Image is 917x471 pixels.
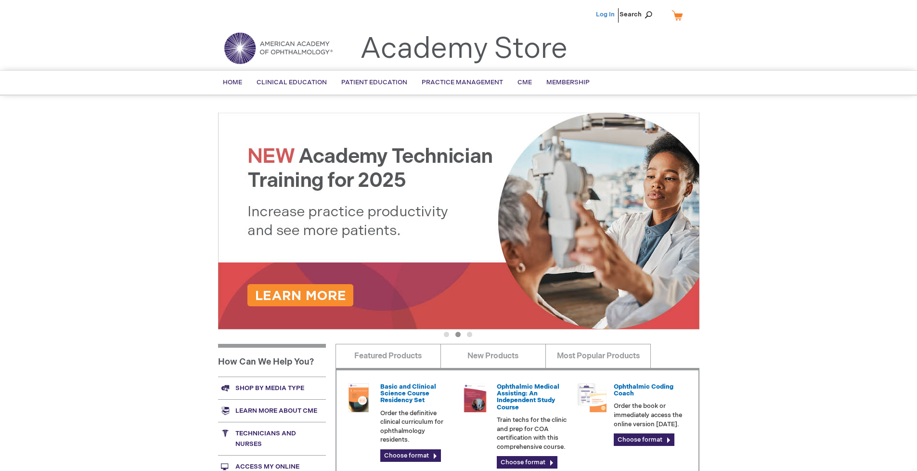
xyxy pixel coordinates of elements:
span: Membership [546,78,590,86]
a: Most Popular Products [545,344,651,368]
button: 2 of 3 [455,332,461,337]
span: Home [223,78,242,86]
img: 0219007u_51.png [461,383,490,412]
button: 1 of 3 [444,332,449,337]
a: Learn more about CME [218,399,326,422]
a: Choose format [497,456,557,469]
a: Practice Management [414,71,510,94]
a: Featured Products [336,344,441,368]
a: Ophthalmic Medical Assisting: An Independent Study Course [497,383,559,411]
a: Patient Education [334,71,414,94]
a: Basic and Clinical Science Course Residency Set [380,383,436,405]
a: Ophthalmic Coding Coach [614,383,673,397]
img: codngu_60.png [578,383,607,412]
a: Membership [539,71,597,94]
span: Practice Management [422,78,503,86]
a: Choose format [614,433,674,446]
span: Search [620,5,656,24]
p: Train techs for the clinic and prep for COA certification with this comprehensive course. [497,416,570,451]
a: CME [510,71,539,94]
span: Patient Education [341,78,407,86]
p: Order the book or immediately access the online version [DATE]. [614,402,687,429]
p: Order the definitive clinical curriculum for ophthalmology residents. [380,409,453,445]
img: 02850963u_47.png [344,383,373,412]
a: New Products [440,344,546,368]
span: CME [517,78,532,86]
span: Clinical Education [257,78,327,86]
a: Log In [596,11,615,18]
a: Technicians and nurses [218,422,326,455]
a: Clinical Education [249,71,334,94]
a: Shop by media type [218,377,326,399]
a: Academy Store [360,32,568,66]
button: 3 of 3 [467,332,472,337]
a: Choose format [380,449,441,462]
h1: How Can We Help You? [218,344,326,377]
